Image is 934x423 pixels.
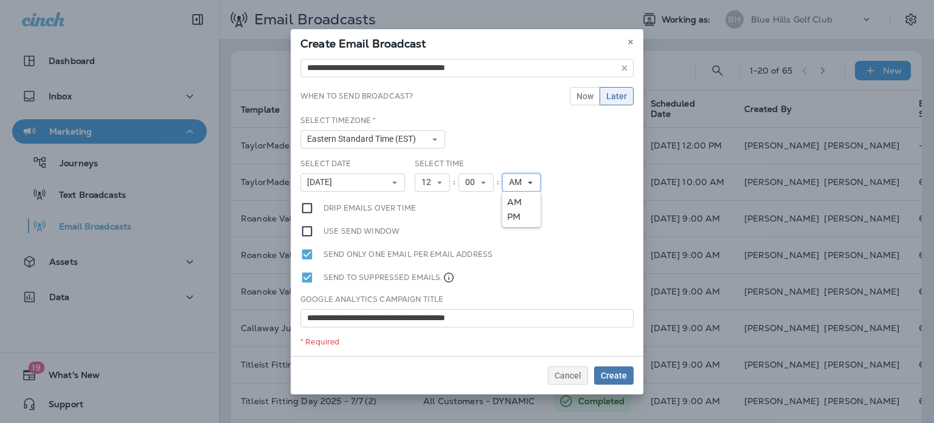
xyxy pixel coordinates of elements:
[307,177,337,187] span: [DATE]
[300,91,413,101] label: When to send broadcast?
[494,173,502,192] div: :
[600,87,634,105] button: Later
[323,201,416,215] label: Drip emails over time
[548,366,588,385] button: Cancel
[576,92,593,100] span: Now
[300,130,445,149] button: Eastern Standard Time (EST)
[421,177,436,187] span: 12
[458,173,494,192] button: 00
[502,173,541,192] button: AM
[509,177,527,187] span: AM
[323,271,455,284] label: Send to suppressed emails.
[323,248,493,261] label: Send only one email per email address
[415,173,450,192] button: 12
[502,195,541,209] a: AM
[300,116,376,125] label: Select Timezone
[594,366,634,385] button: Create
[555,371,581,380] span: Cancel
[300,337,634,347] div: * Required
[291,29,643,55] div: Create Email Broadcast
[300,159,351,169] label: Select Date
[465,177,480,187] span: 00
[307,134,421,144] span: Eastern Standard Time (EST)
[606,92,627,100] span: Later
[300,173,405,192] button: [DATE]
[601,371,627,380] span: Create
[450,173,458,192] div: :
[323,225,400,238] label: Use send window
[415,159,465,169] label: Select Time
[300,295,443,304] label: Google Analytics Campaign Title
[502,209,541,224] a: PM
[570,87,600,105] button: Now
